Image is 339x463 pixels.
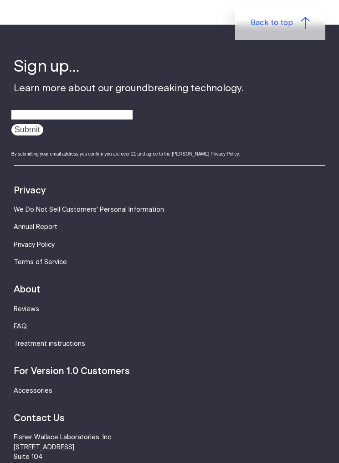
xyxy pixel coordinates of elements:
[14,207,164,213] a: We Do Not Sell Customers' Personal Information
[14,388,52,394] a: Accessories
[14,56,326,78] h4: Sign up...
[14,323,27,330] a: FAQ
[14,224,57,230] a: Annual Report
[14,259,67,265] a: Terms of Service
[14,414,65,423] strong: Contact Us
[14,285,41,294] strong: About
[235,5,325,40] a: Back to top
[11,124,43,135] input: Submit
[14,367,130,376] strong: For Version 1.0 Customers
[14,341,85,347] a: Treatment instructions
[11,151,326,157] div: By submitting your email address you confirm you are over 21 and agree to the [PERSON_NAME] Priva...
[251,17,293,29] span: Back to top
[14,306,39,312] a: Reviews
[14,186,46,195] strong: Privacy
[14,242,55,248] a: Privacy Policy
[14,56,326,165] div: Learn more about our groundbreaking technology.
